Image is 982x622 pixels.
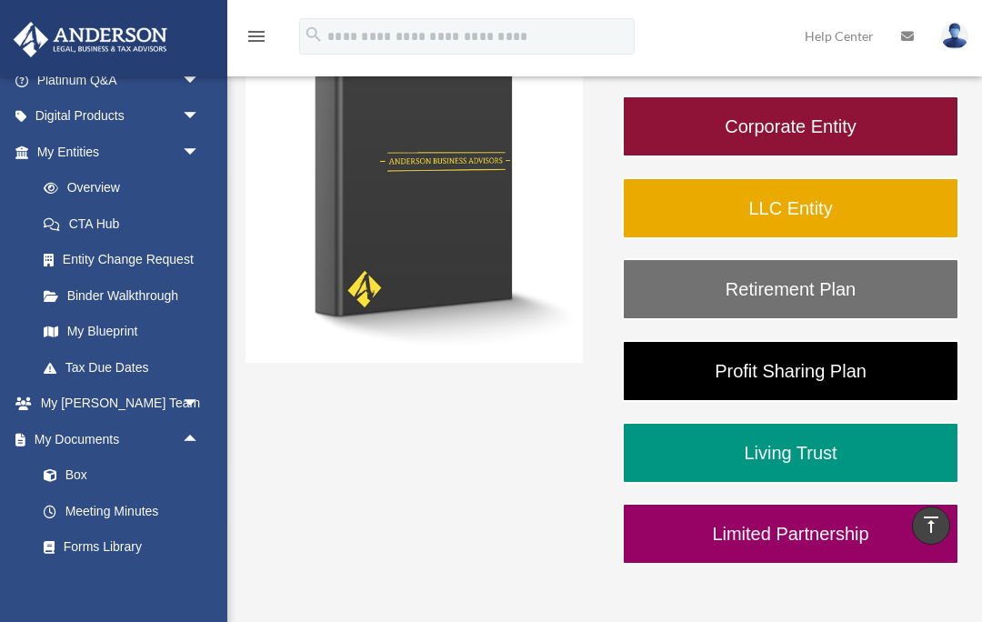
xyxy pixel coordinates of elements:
a: Retirement Plan [622,258,959,320]
a: Box [25,457,227,494]
a: Corporate Entity [622,95,959,157]
a: Meeting Minutes [25,493,227,529]
span: arrow_drop_up [182,421,218,458]
span: arrow_drop_down [182,98,218,135]
a: My Documentsarrow_drop_up [13,421,227,457]
a: Living Trust [622,422,959,484]
a: My [PERSON_NAME] Teamarrow_drop_down [13,386,227,422]
a: Overview [25,170,227,206]
i: vertical_align_top [920,514,942,536]
a: Tax Due Dates [25,349,227,386]
i: search [304,25,324,45]
a: LLC Entity [622,177,959,239]
span: arrow_drop_down [182,62,218,99]
a: Forms Library [25,529,227,566]
a: My Entitiesarrow_drop_down [13,134,227,170]
img: Anderson Advisors Platinum Portal [8,22,173,57]
a: Digital Productsarrow_drop_down [13,98,227,135]
a: CTA Hub [25,206,227,242]
a: vertical_align_top [912,507,950,545]
a: Entity Change Request [25,242,227,278]
img: User Pic [941,23,968,49]
a: Platinum Q&Aarrow_drop_down [13,62,227,98]
a: Binder Walkthrough [25,277,218,314]
a: My Blueprint [25,314,227,350]
a: Profit Sharing Plan [622,340,959,402]
i: menu [245,25,267,47]
a: Limited Partnership [622,503,959,565]
a: menu [245,32,267,47]
span: arrow_drop_down [182,134,218,171]
span: arrow_drop_down [182,386,218,423]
